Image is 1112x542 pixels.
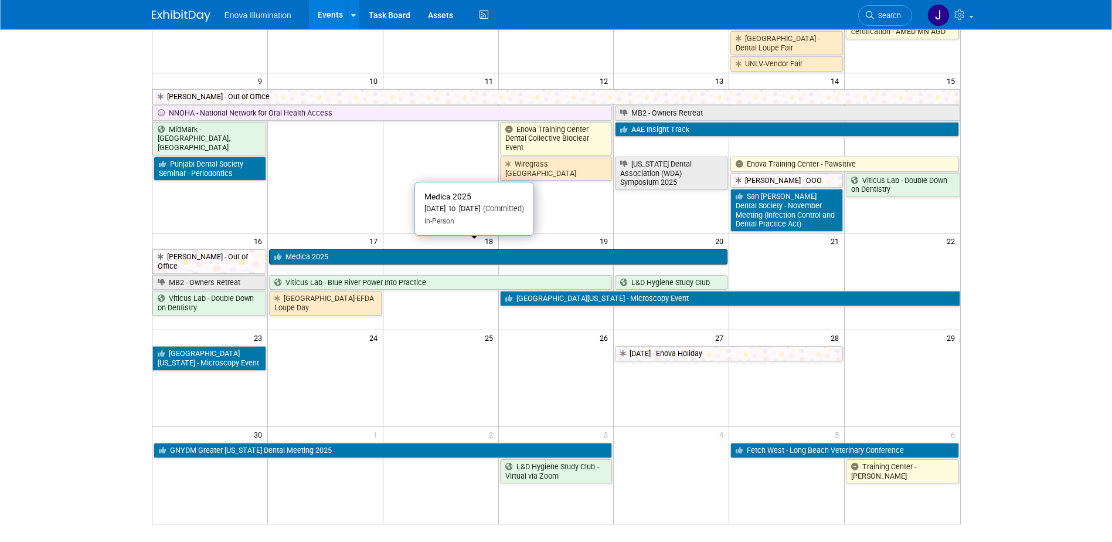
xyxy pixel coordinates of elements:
[946,233,960,248] span: 22
[714,330,729,345] span: 27
[730,56,843,72] a: UNLV-Vendor Fair
[500,459,613,483] a: L&D Hygiene Study Club - Virtual via Zoom
[829,233,844,248] span: 21
[946,73,960,88] span: 15
[152,122,266,155] a: MidMark - [GEOGRAPHIC_DATA], [GEOGRAPHIC_DATA]
[253,233,267,248] span: 16
[269,249,727,265] a: Medica 2025
[615,346,843,361] a: [DATE] - Enova Holiday
[615,275,727,290] a: L&D Hygiene Study Club
[598,73,613,88] span: 12
[484,73,498,88] span: 11
[269,291,382,315] a: [GEOGRAPHIC_DATA]-EFDA Loupe Day
[480,204,524,213] span: (Committed)
[598,330,613,345] span: 26
[484,330,498,345] span: 25
[946,330,960,345] span: 29
[368,73,383,88] span: 10
[154,443,613,458] a: GNYDM Greater [US_STATE] Dental Meeting 2025
[253,427,267,442] span: 30
[368,330,383,345] span: 24
[615,157,727,190] a: [US_STATE] Dental Association (WDA) Symposium 2025
[152,275,266,290] a: MB2 - Owners Retreat
[858,5,912,26] a: Search
[152,10,210,22] img: ExhibitDay
[372,427,383,442] span: 1
[730,189,843,232] a: San [PERSON_NAME] Dental Society - November Meeting (Infection Control and Dental Practice Act)
[488,427,498,442] span: 2
[834,427,844,442] span: 5
[500,157,613,181] a: Wiregrass [GEOGRAPHIC_DATA]
[730,173,843,188] a: [PERSON_NAME] - OOO
[846,173,960,197] a: Viticus Lab - Double Down on Dentistry
[424,192,471,201] span: Medica 2025
[152,291,266,315] a: Viticus Lab - Double Down on Dentistry
[152,249,266,273] a: [PERSON_NAME] - Out of Office
[484,233,498,248] span: 18
[829,330,844,345] span: 28
[603,427,613,442] span: 3
[424,217,454,225] span: In-Person
[714,233,729,248] span: 20
[500,122,613,155] a: Enova Training Center Dental Collective Bioclear Event
[225,11,291,20] span: Enova Illumination
[927,4,950,26] img: Janelle Tlusty
[615,106,960,121] a: MB2 - Owners Retreat
[152,89,960,104] a: [PERSON_NAME] - Out of Office
[253,330,267,345] span: 23
[152,346,266,370] a: [GEOGRAPHIC_DATA][US_STATE] - Microscopy Event
[154,157,266,181] a: Punjabi Dental Society Seminar - Periodontics
[368,233,383,248] span: 17
[730,443,958,458] a: Fetch West - Long Beach Veterinary Conference
[500,291,960,306] a: [GEOGRAPHIC_DATA][US_STATE] - Microscopy Event
[152,106,613,121] a: NNOHA - National Network for Oral Health Access
[615,122,958,137] a: AAE Insight Track
[714,73,729,88] span: 13
[730,31,843,55] a: [GEOGRAPHIC_DATA] - Dental Loupe Fair
[874,11,901,20] span: Search
[829,73,844,88] span: 14
[269,275,613,290] a: Viticus Lab - Blue River Power Into Practice
[846,459,958,483] a: Training Center - [PERSON_NAME]
[257,73,267,88] span: 9
[424,204,524,214] div: [DATE] to [DATE]
[718,427,729,442] span: 4
[598,233,613,248] span: 19
[950,427,960,442] span: 6
[730,157,958,172] a: Enova Training Center - Pawsitive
